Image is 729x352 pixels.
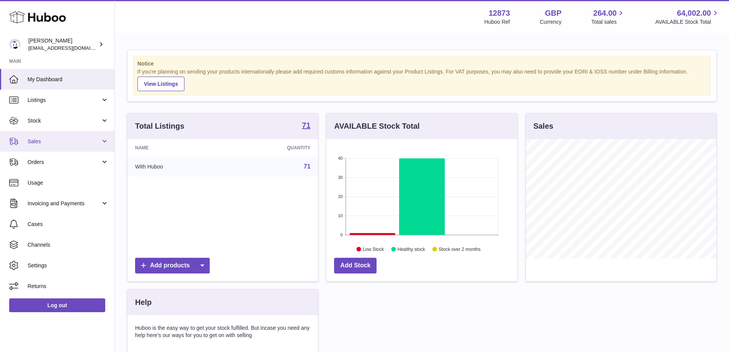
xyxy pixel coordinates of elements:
[533,121,553,131] h3: Sales
[302,121,310,131] a: 71
[28,117,101,124] span: Stock
[135,121,184,131] h3: Total Listings
[545,8,561,18] strong: GBP
[489,8,510,18] strong: 12873
[28,45,113,51] span: [EMAIL_ADDRESS][DOMAIN_NAME]
[304,163,311,170] a: 71
[28,37,97,52] div: [PERSON_NAME]
[28,262,109,269] span: Settings
[677,8,711,18] span: 64,002.00
[28,179,109,187] span: Usage
[127,157,228,177] td: With Huboo
[439,246,481,252] text: Stock over 2 months
[334,258,377,273] a: Add Stock
[28,283,109,290] span: Returns
[28,76,109,83] span: My Dashboard
[135,258,210,273] a: Add products
[28,159,101,166] span: Orders
[9,298,105,312] a: Log out
[28,241,109,249] span: Channels
[593,8,616,18] span: 264.00
[338,175,343,180] text: 30
[9,39,21,50] img: tikhon.oleinikov@sleepandglow.com
[137,77,184,91] a: View Listings
[228,139,318,157] th: Quantity
[338,213,343,218] text: 10
[655,8,720,26] a: 64,002.00 AVAILABLE Stock Total
[28,138,101,145] span: Sales
[540,18,562,26] div: Currency
[591,8,625,26] a: 264.00 Total sales
[363,246,384,252] text: Low Stock
[302,121,310,129] strong: 71
[28,97,101,104] span: Listings
[398,246,426,252] text: Healthy stock
[338,194,343,199] text: 20
[135,324,310,339] p: Huboo is the easy way to get your stock fulfilled. But incase you need any help here's our ways f...
[655,18,720,26] span: AVAILABLE Stock Total
[135,297,152,308] h3: Help
[338,156,343,160] text: 40
[591,18,625,26] span: Total sales
[484,18,510,26] div: Huboo Ref
[137,68,706,91] div: If you're planning on sending your products internationally please add required customs informati...
[28,200,101,207] span: Invoicing and Payments
[334,121,419,131] h3: AVAILABLE Stock Total
[137,60,706,67] strong: Notice
[341,232,343,237] text: 0
[28,221,109,228] span: Cases
[127,139,228,157] th: Name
